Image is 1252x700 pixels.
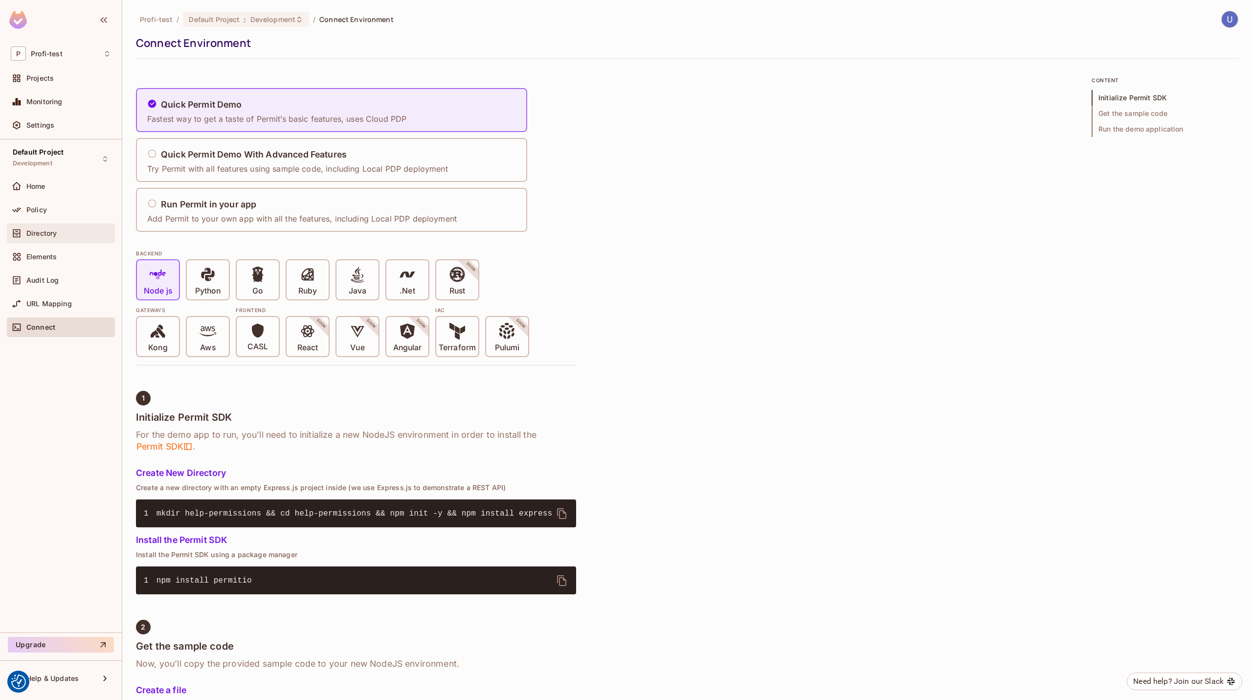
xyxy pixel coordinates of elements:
[26,206,47,214] span: Policy
[26,229,57,237] span: Directory
[147,113,406,124] p: Fastest way to get a taste of Permit’s basic features, uses Cloud PDP
[393,343,422,353] p: Angular
[136,484,576,492] p: Create a new directory with an empty Express.js project inside (we use Express.js to demonstrate ...
[243,16,246,23] span: :
[250,15,295,24] span: Development
[11,675,26,689] img: Revisit consent button
[8,637,114,653] button: Upgrade
[200,343,215,353] p: Aws
[148,343,167,353] p: Kong
[247,342,268,352] p: CASL
[136,429,576,452] h6: For the demo app to run, you’ll need to initialize a new NodeJS environment in order to install t...
[161,100,242,110] h5: Quick Permit Demo
[144,575,156,587] span: 1
[297,343,318,353] p: React
[302,305,340,343] span: SOON
[156,576,252,585] span: npm install permitio
[136,685,576,695] h5: Create a file
[13,159,52,167] span: Development
[26,182,45,190] span: Home
[400,286,415,296] p: .Net
[252,286,263,296] p: Go
[1092,90,1238,106] span: Initialize Permit SDK
[26,74,54,82] span: Projects
[147,163,448,174] p: Try Permit with all features using sample code, including Local PDP deployment
[26,323,55,331] span: Connect
[189,15,240,24] span: Default Project
[452,248,490,286] span: SOON
[26,675,79,682] span: Help & Updates
[161,200,256,209] h5: Run Permit in your app
[31,50,63,58] span: Workspace: Profi-test
[142,394,145,402] span: 1
[140,15,173,24] span: the active workspace
[26,253,57,261] span: Elements
[439,343,476,353] p: Terraform
[147,213,457,224] p: Add Permit to your own app with all the features, including Local PDP deployment
[13,148,64,156] span: Default Project
[11,46,26,61] span: P
[236,306,429,314] div: Frontend
[298,286,317,296] p: Ruby
[313,15,315,24] li: /
[161,150,347,159] h5: Quick Permit Demo With Advanced Features
[495,343,519,353] p: Pulumi
[136,441,193,452] span: Permit SDK
[319,15,394,24] span: Connect Environment
[136,249,576,257] div: BACKEND
[402,305,440,343] span: SOON
[136,468,576,478] h5: Create New Directory
[435,306,529,314] div: IAC
[136,306,230,314] div: Gateways
[136,551,576,559] p: Install the Permit SDK using a package manager
[352,305,390,343] span: SOON
[1092,106,1238,121] span: Get the sample code
[177,15,179,24] li: /
[349,286,366,296] p: Java
[136,36,1233,50] div: Connect Environment
[449,286,465,296] p: Rust
[1133,676,1224,687] div: Need help? Join our Slack
[1092,121,1238,137] span: Run the demo application
[136,640,576,652] h4: Get the sample code
[195,286,221,296] p: Python
[502,305,540,343] span: SOON
[26,121,54,129] span: Settings
[136,535,576,545] h5: Install the Permit SDK
[11,675,26,689] button: Consent Preferences
[144,508,156,519] span: 1
[350,343,364,353] p: Vue
[26,98,63,106] span: Monitoring
[141,623,145,631] span: 2
[1222,11,1238,27] img: Umut
[26,300,72,308] span: URL Mapping
[26,276,59,284] span: Audit Log
[9,11,27,29] img: SReyMgAAAABJRU5ErkJggg==
[1092,76,1238,84] p: content
[136,658,576,670] h6: Now, you’ll copy the provided sample code to your new NodeJS environment.
[144,286,172,296] p: Node js
[156,509,552,518] span: mkdir help-permissions && cd help-permissions && npm init -y && npm install express
[550,569,574,592] button: delete
[136,411,576,423] h4: Initialize Permit SDK
[550,502,574,525] button: delete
